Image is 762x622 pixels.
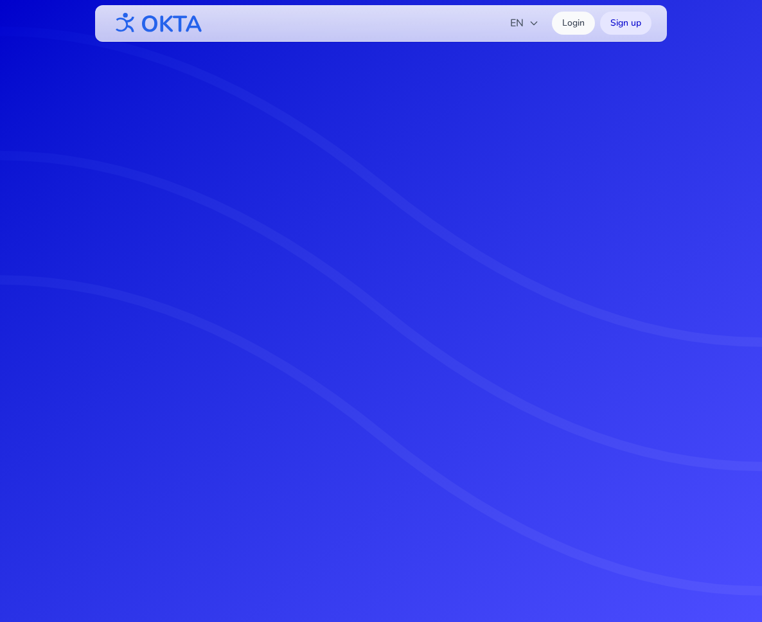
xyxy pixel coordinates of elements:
[502,10,547,36] button: EN
[552,12,595,35] a: Login
[111,6,203,40] img: OKTA logo
[600,12,651,35] a: Sign up
[510,15,539,31] span: EN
